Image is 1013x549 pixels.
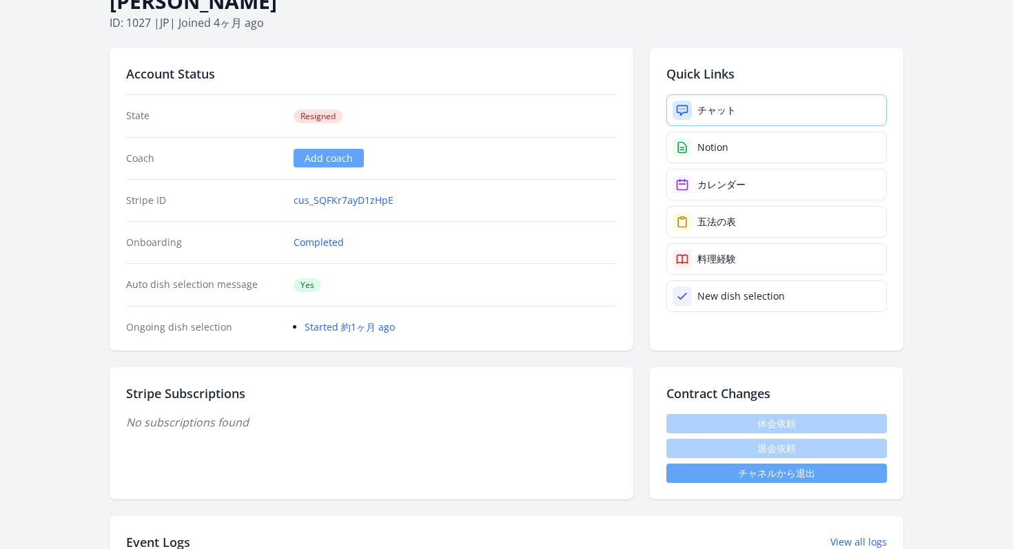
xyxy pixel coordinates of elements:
[160,15,170,30] span: jp
[294,110,342,123] span: Resigned
[126,152,283,165] dt: Coach
[126,384,617,403] h2: Stripe Subscriptions
[126,194,283,207] dt: Stripe ID
[666,94,887,126] a: チャット
[666,169,887,200] a: カレンダー
[110,14,903,31] p: ID: 1027 | | Joined 4ヶ月 ago
[697,289,785,303] div: New dish selection
[666,206,887,238] a: 五法の表
[697,252,736,266] div: 料理経験
[126,109,283,123] dt: State
[294,149,364,167] a: Add coach
[666,64,887,83] h2: Quick Links
[666,384,887,403] h2: Contract Changes
[830,535,887,549] a: View all logs
[126,278,283,292] dt: Auto dish selection message
[294,236,344,249] a: Completed
[666,439,887,458] span: 退会依頼
[666,414,887,433] span: 休会依頼
[697,215,736,229] div: 五法の表
[666,280,887,312] a: New dish selection
[294,194,393,207] a: cus_SQFKr7ayD1zHpE
[666,464,887,483] a: チャネルから退出
[697,141,728,154] div: Notion
[294,278,321,292] span: Yes
[697,178,746,191] div: カレンダー
[305,320,395,333] a: Started 約1ヶ月 ago
[666,132,887,163] a: Notion
[126,414,617,431] p: No subscriptions found
[126,320,283,334] dt: Ongoing dish selection
[126,64,617,83] h2: Account Status
[126,236,283,249] dt: Onboarding
[697,103,736,117] div: チャット
[666,243,887,275] a: 料理経験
